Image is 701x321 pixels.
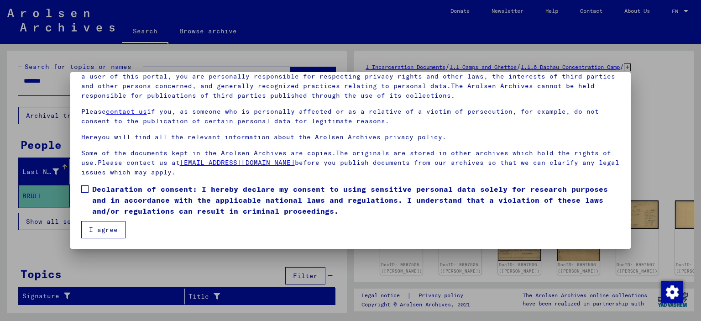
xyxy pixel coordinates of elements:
[180,158,295,167] a: [EMAIL_ADDRESS][DOMAIN_NAME]
[81,221,126,238] button: I agree
[81,148,620,177] p: Some of the documents kept in the Arolsen Archives are copies.The originals are stored in other a...
[106,107,147,116] a: contact us
[81,62,620,100] p: Please note that this portal on victims of Nazi [MEDICAL_DATA] contains sensitive data on identif...
[81,107,620,126] p: Please if you, as someone who is personally affected or as a relative of a victim of persecution,...
[81,133,98,141] a: Here
[92,184,620,216] span: Declaration of consent: I hereby declare my consent to using sensitive personal data solely for r...
[661,281,683,303] img: Change consent
[81,132,620,142] p: you will find all the relevant information about the Arolsen Archives privacy policy.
